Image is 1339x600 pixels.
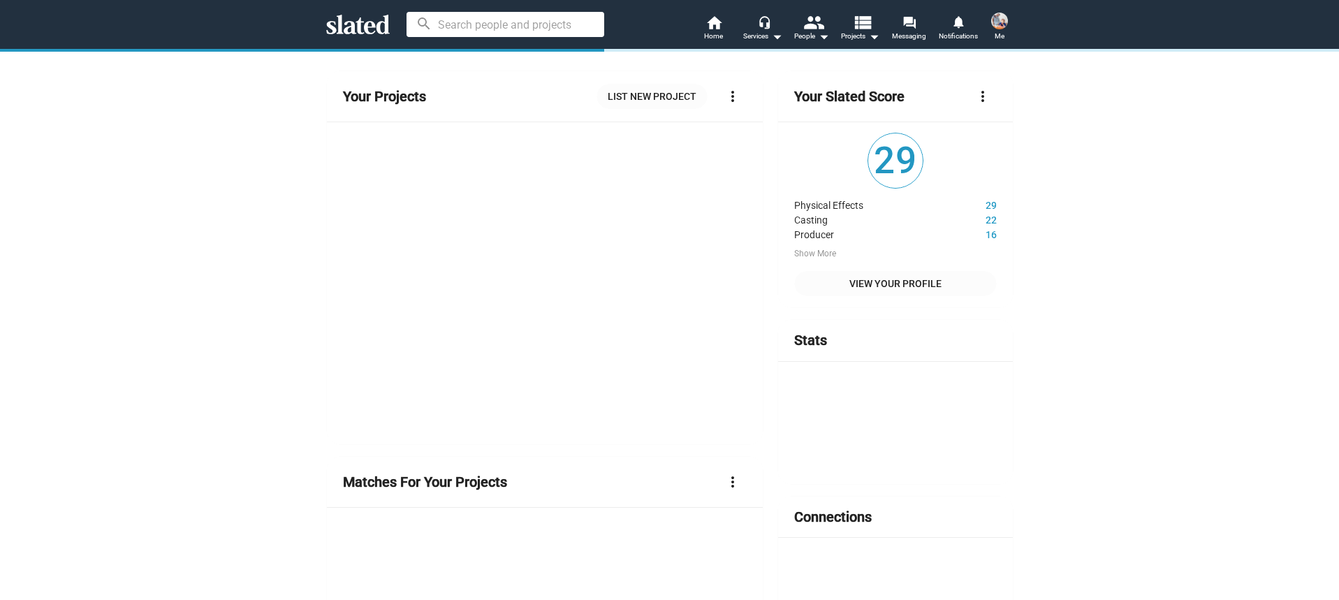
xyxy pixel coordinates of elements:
[951,15,965,28] mat-icon: notifications
[794,226,944,240] dt: Producer
[787,14,836,45] button: People
[724,474,741,490] mat-icon: more_vert
[597,84,708,109] a: List New Project
[768,28,785,45] mat-icon: arrow_drop_down
[841,28,879,45] span: Projects
[944,211,997,226] dd: 22
[902,15,916,29] mat-icon: forum
[343,473,507,492] mat-card-title: Matches For Your Projects
[851,12,872,32] mat-icon: view_list
[689,14,738,45] a: Home
[934,14,983,45] a: Notifications
[892,28,926,45] span: Messaging
[805,271,985,296] span: View Your Profile
[794,249,836,260] button: Show More
[407,12,604,37] input: Search people and projects
[974,88,991,105] mat-icon: more_vert
[995,28,1004,45] span: Me
[724,88,741,105] mat-icon: more_vert
[865,28,882,45] mat-icon: arrow_drop_down
[803,12,823,32] mat-icon: people
[608,84,696,109] span: List New Project
[758,15,770,28] mat-icon: headset_mic
[794,87,905,106] mat-card-title: Your Slated Score
[343,87,426,106] mat-card-title: Your Projects
[836,14,885,45] button: Projects
[794,331,827,350] mat-card-title: Stats
[939,28,978,45] span: Notifications
[794,211,944,226] dt: Casting
[743,28,782,45] div: Services
[794,508,872,527] mat-card-title: Connections
[794,271,996,296] a: View Your Profile
[705,14,722,31] mat-icon: home
[794,28,829,45] div: People
[794,196,944,211] dt: Physical Effects
[815,28,832,45] mat-icon: arrow_drop_down
[868,133,923,188] span: 29
[885,14,934,45] a: Messaging
[944,226,997,240] dd: 16
[944,196,997,211] dd: 29
[704,28,723,45] span: Home
[991,13,1008,29] img: Nathan Thomas
[983,10,1016,46] button: Nathan ThomasMe
[738,14,787,45] button: Services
